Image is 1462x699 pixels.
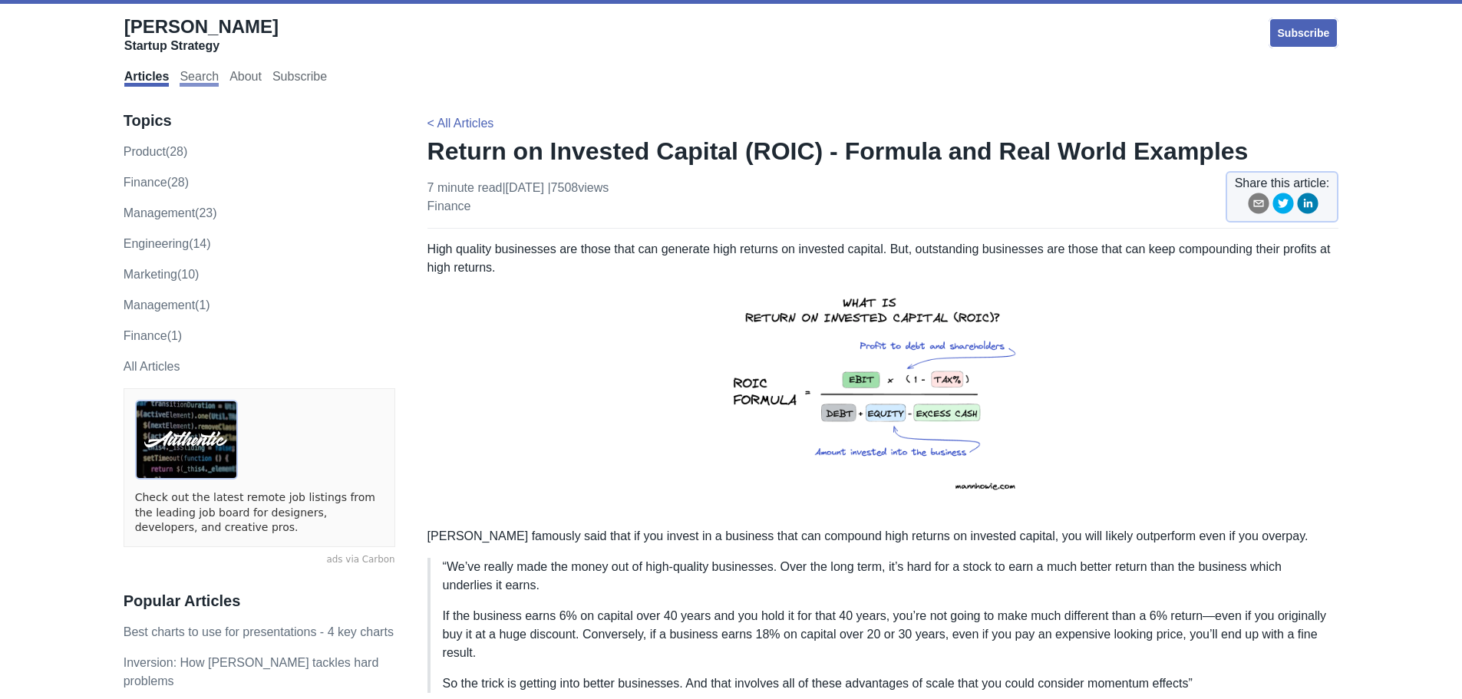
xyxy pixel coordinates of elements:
[229,70,262,87] a: About
[124,176,189,189] a: finance(28)
[427,117,494,130] a: < All Articles
[124,360,180,373] a: All Articles
[124,625,394,638] a: Best charts to use for presentations - 4 key charts
[427,199,471,213] a: finance
[124,592,395,611] h3: Popular Articles
[124,329,182,342] a: Finance(1)
[124,206,217,219] a: management(23)
[443,607,1327,662] p: If the business earns 6% on capital over 40 years and you hold it for that 40 years, you’re not g...
[135,490,384,536] a: Check out the latest remote job listings from the leading job board for designers, developers, an...
[124,16,279,37] span: [PERSON_NAME]
[1248,193,1269,219] button: email
[135,400,238,480] img: ads via Carbon
[124,38,279,54] div: Startup Strategy
[1235,174,1330,193] span: Share this article:
[547,181,609,194] span: | 7508 views
[272,70,327,87] a: Subscribe
[124,237,211,250] a: engineering(14)
[180,70,219,87] a: Search
[443,558,1327,595] p: “We’ve really made the money out of high-quality businesses. Over the long term, it’s hard for a ...
[124,15,279,54] a: [PERSON_NAME]Startup Strategy
[1269,18,1339,48] a: Subscribe
[427,136,1339,167] h1: Return on Invested Capital (ROIC) - Formula and Real World Examples
[124,70,170,87] a: Articles
[1272,193,1294,219] button: twitter
[124,111,395,130] h3: Topics
[427,240,1339,515] p: High quality businesses are those that can generate high returns on invested capital. But, outsta...
[1297,193,1318,219] button: linkedin
[124,298,210,312] a: Management(1)
[713,277,1052,515] img: return-on-invested-capital
[124,553,395,567] a: ads via Carbon
[124,656,379,687] a: Inversion: How [PERSON_NAME] tackles hard problems
[124,145,188,158] a: product(28)
[443,674,1327,693] p: So the trick is getting into better businesses. And that involves all of these advantages of scal...
[427,179,609,216] p: 7 minute read | [DATE]
[124,268,200,281] a: marketing(10)
[427,527,1339,546] p: [PERSON_NAME] famously said that if you invest in a business that can compound high returns on in...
